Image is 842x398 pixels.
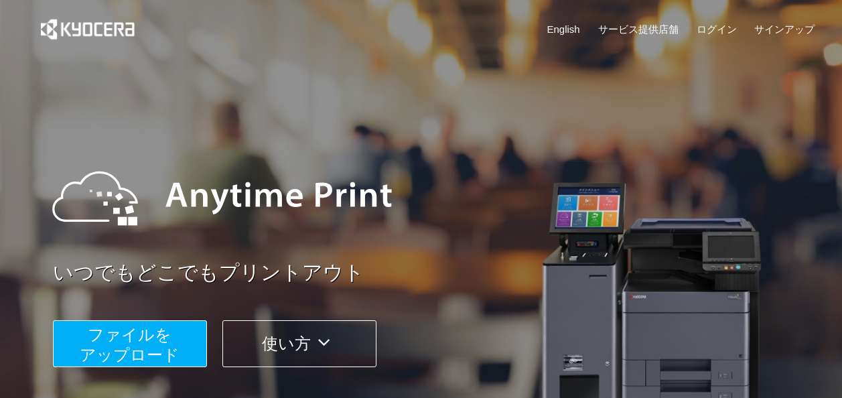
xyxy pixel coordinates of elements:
[222,320,376,367] button: 使い方
[53,320,207,367] button: ファイルを​​アップロード
[598,22,679,36] a: サービス提供店舗
[53,259,823,287] a: いつでもどこでもプリントアウト
[80,326,180,364] span: ファイルを ​​アップロード
[697,22,737,36] a: ログイン
[754,22,815,36] a: サインアップ
[547,22,580,36] a: English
